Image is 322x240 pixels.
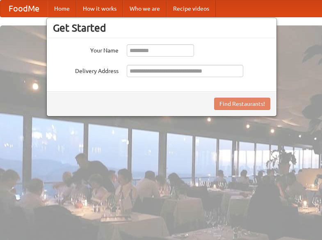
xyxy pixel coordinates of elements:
[53,22,270,34] h3: Get Started
[53,44,119,55] label: Your Name
[167,0,216,17] a: Recipe videos
[123,0,167,17] a: Who we are
[214,98,270,110] button: Find Restaurants!
[0,0,48,17] a: FoodMe
[76,0,123,17] a: How it works
[53,65,119,75] label: Delivery Address
[48,0,76,17] a: Home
